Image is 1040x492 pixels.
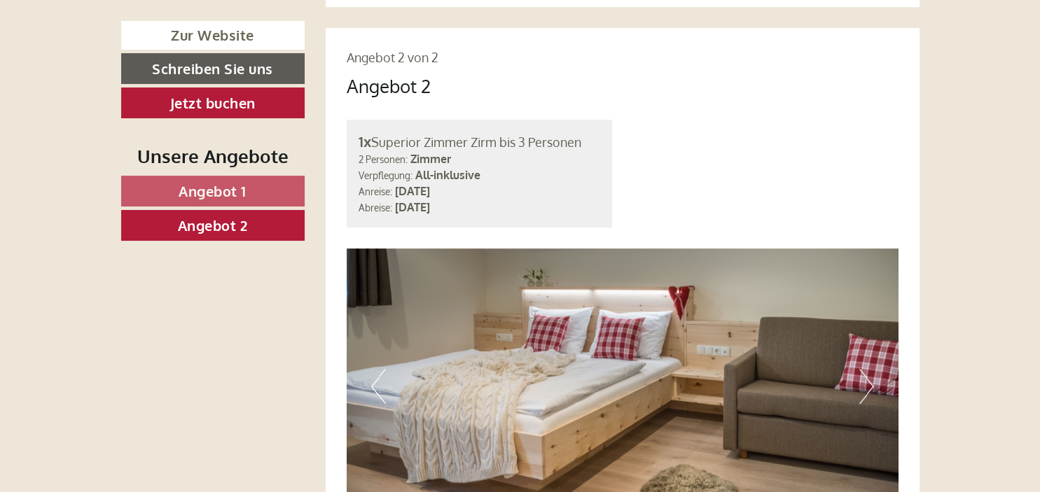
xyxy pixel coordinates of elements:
[359,132,600,152] div: Superior Zimmer Zirm bis 3 Personen
[21,41,226,52] div: Berghotel Alpenrast
[395,184,430,198] b: [DATE]
[347,73,431,99] div: Angebot 2
[395,200,430,214] b: [DATE]
[359,169,412,181] small: Verpflegung:
[359,153,408,165] small: 2 Personen:
[121,21,305,50] a: Zur Website
[21,68,226,78] small: 12:16
[415,168,480,182] b: All-inklusive
[244,10,309,34] div: Montag
[121,143,305,169] div: Unsere Angebote
[859,369,874,404] button: Next
[121,87,305,118] a: Jetzt buchen
[178,216,248,234] span: Angebot 2
[359,202,392,213] small: Abreise:
[457,363,552,393] button: Senden
[371,369,386,404] button: Previous
[359,132,371,150] b: 1x
[359,185,392,197] small: Anreise:
[179,182,247,200] span: Angebot 1
[11,38,233,80] div: Guten Tag, wie können wir Ihnen helfen?
[347,50,438,65] span: Angebot 2 von 2
[410,152,451,166] b: Zimmer
[121,53,305,84] a: Schreiben Sie uns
